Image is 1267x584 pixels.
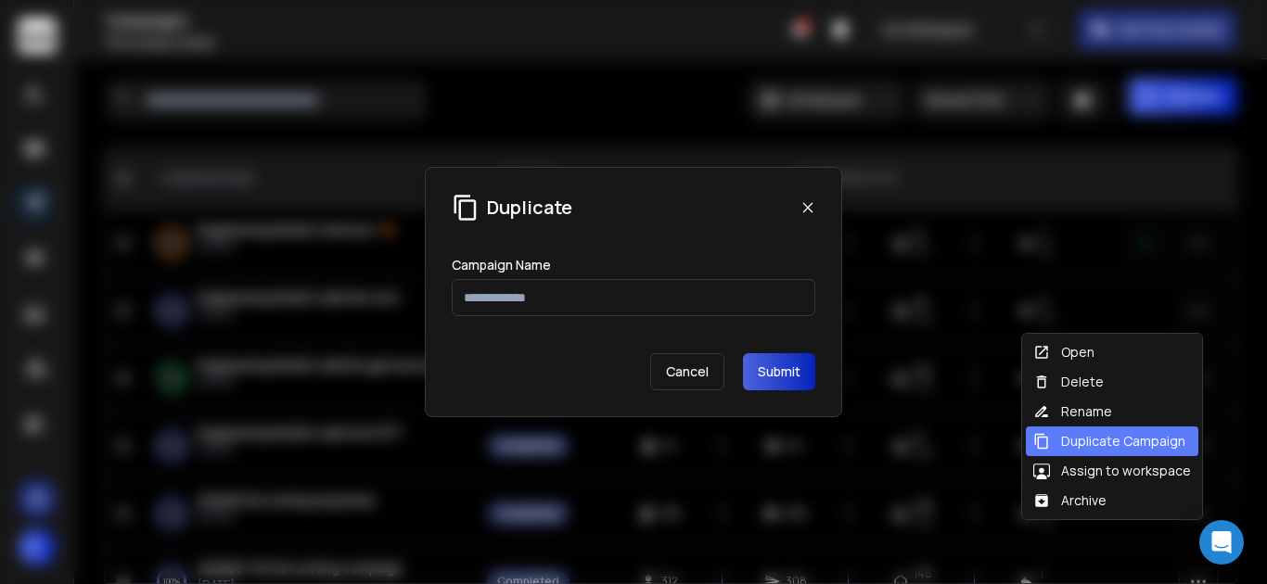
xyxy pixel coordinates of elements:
div: Archive [1033,491,1107,510]
div: Open [1033,343,1094,362]
div: Rename [1033,402,1112,421]
p: Cancel [650,353,724,390]
div: Delete [1033,373,1104,391]
button: Submit [743,353,815,390]
label: Campaign Name [452,259,551,272]
div: Assign to workspace [1033,462,1191,480]
h1: Duplicate [487,195,572,221]
div: Duplicate Campaign [1033,432,1185,451]
div: Open Intercom Messenger [1199,520,1244,565]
